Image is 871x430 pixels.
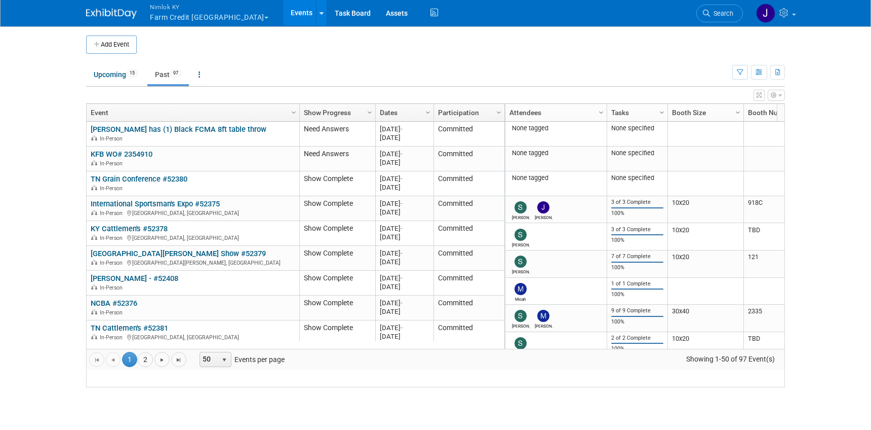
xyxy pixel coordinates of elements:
[743,223,819,250] td: TBD
[299,221,375,246] td: Show Complete
[154,352,170,367] a: Go to the next page
[91,284,97,290] img: In-Person Event
[100,210,126,217] span: In-Person
[512,213,530,220] div: Susan Ellis
[512,322,530,329] div: Susan Ellis
[299,196,375,221] td: Show Complete
[438,104,498,121] a: Participation
[611,237,664,244] div: 100%
[512,241,530,247] div: Susan Ellis
[100,309,126,316] span: In-Person
[158,356,166,364] span: Go to the next page
[509,149,603,157] div: None tagged
[710,10,733,17] span: Search
[667,305,743,332] td: 30x40
[91,104,293,121] a: Event
[514,310,527,322] img: Susan Ellis
[401,324,403,332] span: -
[401,200,403,207] span: -
[380,208,429,217] div: [DATE]
[86,65,145,84] a: Upcoming15
[611,104,661,121] a: Tasks
[380,307,429,316] div: [DATE]
[433,147,504,171] td: Committed
[138,352,153,367] a: 2
[611,253,664,260] div: 7 of 7 Complete
[401,225,403,232] span: -
[512,295,530,302] div: Micah Mensing
[401,274,403,282] span: -
[170,69,181,77] span: 97
[380,274,429,282] div: [DATE]
[514,283,527,295] img: Micah Mensing
[290,109,298,117] span: Column Settings
[597,109,605,117] span: Column Settings
[509,124,603,132] div: None tagged
[433,196,504,221] td: Committed
[380,249,429,258] div: [DATE]
[611,210,664,217] div: 100%
[289,104,300,119] a: Column Settings
[380,125,429,133] div: [DATE]
[433,246,504,271] td: Committed
[509,104,600,121] a: Attendees
[91,258,295,267] div: [GEOGRAPHIC_DATA][PERSON_NAME], [GEOGRAPHIC_DATA]
[91,150,152,159] a: KFB WO# 2354910
[100,160,126,167] span: In-Person
[380,299,429,307] div: [DATE]
[100,235,126,241] span: In-Person
[734,109,742,117] span: Column Settings
[91,334,97,339] img: In-Person Event
[433,122,504,147] td: Committed
[380,332,429,341] div: [DATE]
[401,125,403,133] span: -
[514,201,527,213] img: Susan Ellis
[424,109,432,117] span: Column Settings
[611,124,664,132] div: None specified
[433,221,504,246] td: Committed
[299,246,375,271] td: Show Complete
[100,284,126,291] span: In-Person
[401,249,403,257] span: -
[91,135,97,140] img: In-Person Event
[748,104,813,121] a: Booth Number
[380,133,429,142] div: [DATE]
[91,309,97,314] img: In-Person Event
[91,299,137,308] a: NCBA #52376
[611,264,664,271] div: 100%
[423,104,434,119] a: Column Settings
[91,333,295,341] div: [GEOGRAPHIC_DATA], [GEOGRAPHIC_DATA]
[380,150,429,158] div: [DATE]
[91,160,97,165] img: In-Person Event
[433,271,504,296] td: Committed
[304,104,369,121] a: Show Progress
[433,171,504,196] td: Committed
[171,352,186,367] a: Go to the last page
[380,233,429,241] div: [DATE]
[299,320,375,345] td: Show Complete
[537,310,549,322] img: Matt Trueblood
[380,282,429,291] div: [DATE]
[677,352,784,366] span: Showing 1-50 of 97 Event(s)
[667,332,743,360] td: 10x20
[91,233,295,242] div: [GEOGRAPHIC_DATA], [GEOGRAPHIC_DATA]
[401,175,403,183] span: -
[514,256,527,268] img: Susan Ellis
[299,147,375,171] td: Need Answers
[150,2,268,12] span: Nimlok KY
[91,174,187,184] a: TN Grain Conference #52380
[91,274,178,283] a: [PERSON_NAME] - #52408
[596,104,607,119] a: Column Settings
[100,185,126,192] span: In-Person
[380,258,429,266] div: [DATE]
[127,69,138,77] span: 15
[537,201,549,213] img: Jackie Emerso
[611,149,664,157] div: None specified
[658,109,666,117] span: Column Settings
[696,5,743,22] a: Search
[380,174,429,183] div: [DATE]
[743,250,819,278] td: 121
[91,249,266,258] a: [GEOGRAPHIC_DATA][PERSON_NAME] Show #52379
[105,352,121,367] a: Go to the previous page
[220,356,228,364] span: select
